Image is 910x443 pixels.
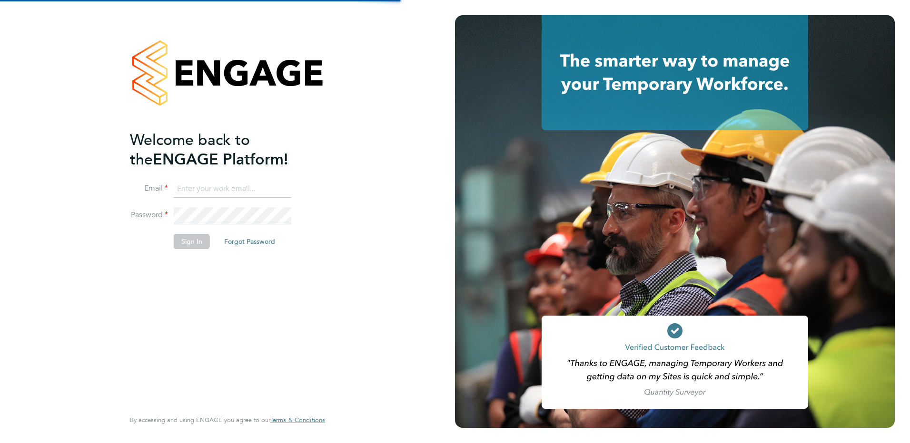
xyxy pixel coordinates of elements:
[174,181,291,198] input: Enter your work email...
[130,131,250,169] span: Welcome back to the
[130,183,168,193] label: Email
[217,234,283,249] button: Forgot Password
[130,416,325,424] span: By accessing and using ENGAGE you agree to our
[270,416,325,424] a: Terms & Conditions
[174,234,210,249] button: Sign In
[270,416,325,424] span: Terms & Conditions
[130,130,316,169] h2: ENGAGE Platform!
[130,210,168,220] label: Password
